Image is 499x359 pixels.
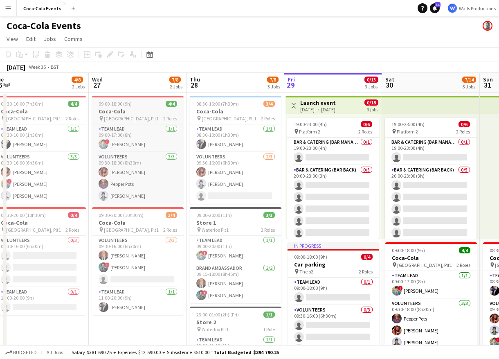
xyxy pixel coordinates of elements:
[361,121,372,127] span: 0/6
[202,326,229,332] span: Waterloo Plt1
[190,96,281,204] app-job-card: 08:30-16:00 (7h30m)3/4Coca-Cola [GEOGRAPHIC_DATA], Plt12 RolesTeam Lead1/108:30-10:00 (1h30m)[PER...
[196,312,239,318] span: 23:00-01:00 (2h) (Fri)
[163,115,177,122] span: 2 Roles
[92,219,184,226] h3: Coca-Cola
[261,115,275,122] span: 2 Roles
[287,138,379,165] app-card-role: Bar & Catering (Bar Manager)0/119:00-23:00 (4h)
[263,101,275,107] span: 3/4
[13,350,37,355] span: Budgeted
[44,35,56,43] span: Jobs
[397,262,452,268] span: [GEOGRAPHIC_DATA], Plt1
[190,152,281,204] app-card-role: Volunteers2/309:30-16:00 (6h30m)[PERSON_NAME][PERSON_NAME]
[364,77,378,83] span: 0/13
[456,262,470,268] span: 2 Roles
[27,64,47,70] span: Week 35
[189,80,200,90] span: 28
[364,99,378,106] span: 0/18
[190,124,281,152] app-card-role: Team Lead1/108:30-10:00 (1h30m)[PERSON_NAME]
[92,76,103,83] span: Wed
[166,212,177,218] span: 3/4
[65,115,79,122] span: 2 Roles
[288,242,379,357] div: In progress09:00-18:00 (9h)0/4Car parking The o22 RolesTeam Lead0/109:00-18:00 (9h) Volunteers0/3...
[385,254,477,262] h3: Coca-Cola
[385,138,477,165] app-card-role: Bar & Catering (Bar Manager)0/119:00-23:00 (4h)
[202,115,256,122] span: [GEOGRAPHIC_DATA], Plt1
[92,287,184,315] app-card-role: Team Lead1/111:00-20:00 (9h)[PERSON_NAME]
[483,76,493,83] span: Sun
[385,165,477,241] app-card-role: Bar & Catering (Bar Back)0/520:00-23:00 (3h)
[68,101,79,107] span: 4/4
[263,312,275,318] span: 1/1
[45,349,65,355] span: All jobs
[361,254,373,260] span: 0/4
[367,106,378,113] div: 3 jobs
[300,106,336,113] div: [DATE] → [DATE]
[359,269,373,275] span: 2 Roles
[166,101,177,107] span: 4/4
[190,108,281,115] h3: Coca-Cola
[287,118,379,239] app-job-card: 19:00-23:00 (4h)0/6 Platform 22 RolesBar & Catering (Bar Manager)0/119:00-23:00 (4h) Bar & Cateri...
[202,251,207,255] span: !
[104,227,159,233] span: [GEOGRAPHIC_DATA], Plt1
[385,118,477,239] app-job-card: 19:00-23:00 (4h)0/6 Platform 22 RolesBar & Catering (Bar Manager)0/119:00-23:00 (4h) Bar & Cateri...
[6,115,61,122] span: [GEOGRAPHIC_DATA], Plt1
[202,227,229,233] span: Waterloo Plt1
[163,227,177,233] span: 2 Roles
[435,2,441,7] span: 11
[92,108,184,115] h3: Coca-Cola
[430,3,440,13] a: 11
[384,80,394,90] span: 30
[91,80,103,90] span: 27
[92,96,184,204] app-job-card: 09:00-18:00 (9h)4/4Coca-Cola [GEOGRAPHIC_DATA], Plt12 RolesTeam Lead1/109:00-17:00 (8h)![PERSON_N...
[190,76,200,83] span: Thu
[190,207,281,303] app-job-card: 09:00-20:00 (11h)3/3Store 1 Waterloo Plt12 RolesTeam Lead1/109:00-20:00 (11h)![PERSON_NAME]Brand ...
[267,77,279,83] span: 7/8
[358,129,372,135] span: 2 Roles
[287,165,379,241] app-card-role: Bar & Catering (Bar Back)0/520:00-23:00 (3h)
[40,34,59,44] a: Jobs
[169,77,181,83] span: 7/8
[170,84,182,90] div: 2 Jobs
[459,247,470,253] span: 4/4
[7,63,25,71] div: [DATE]
[72,84,85,90] div: 2 Jobs
[72,349,279,355] div: Salary $381 690.25 + Expenses $12 590.00 + Subsistence $510.00 =
[17,0,68,16] button: Coca-Cola Events
[294,121,327,127] span: 19:00-23:00 (4h)
[385,271,477,299] app-card-role: Team Lead1/109:00-17:00 (8h)![PERSON_NAME]
[263,326,275,332] span: 1 Role
[190,264,281,303] app-card-role: Brand Ambassador2/209:15-18:00 (8h45m)[PERSON_NAME]![PERSON_NAME]
[65,227,79,233] span: 2 Roles
[196,101,239,107] span: 08:30-16:00 (7h30m)
[462,77,476,83] span: 7/14
[483,21,492,31] app-user-avatar: Mark Walls
[391,121,425,127] span: 19:00-23:00 (4h)
[99,101,132,107] span: 09:00-18:00 (9h)
[68,212,79,218] span: 0/4
[92,236,184,287] app-card-role: Volunteers2/309:30-16:00 (6h30m)[PERSON_NAME]![PERSON_NAME]
[7,179,12,184] span: !
[299,129,320,135] span: Platform 2
[398,286,403,291] span: !
[72,77,83,83] span: 4/8
[4,348,38,357] button: Budgeted
[463,84,476,90] div: 3 Jobs
[263,212,275,218] span: 3/3
[64,35,83,43] span: Comms
[365,84,378,90] div: 3 Jobs
[397,129,418,135] span: Platform 2
[459,121,470,127] span: 0/6
[288,278,379,305] app-card-role: Team Lead0/109:00-18:00 (9h)
[288,305,379,357] app-card-role: Volunteers0/309:30-16:00 (6h30m)
[190,236,281,264] app-card-role: Team Lead1/109:00-20:00 (11h)![PERSON_NAME]
[23,34,39,44] a: Edit
[300,99,336,106] h3: Launch event
[92,207,184,315] app-job-card: 09:30-20:00 (10h30m)3/4Coca-Cola [GEOGRAPHIC_DATA], Plt12 RolesVolunteers2/309:30-16:00 (6h30m)[P...
[104,115,159,122] span: [GEOGRAPHIC_DATA], Plt1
